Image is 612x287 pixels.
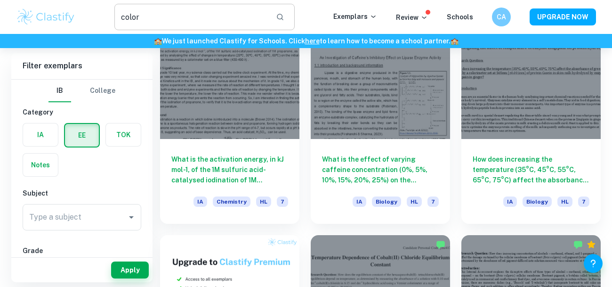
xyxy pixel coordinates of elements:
img: Marked [573,240,583,249]
button: IA [23,123,58,146]
input: Search for any exemplars... [114,4,268,30]
h6: Grade [23,246,141,256]
span: IA [193,197,207,207]
h6: Filter exemplars [11,53,153,79]
button: UPGRADE NOW [530,8,596,25]
span: HL [407,197,422,207]
button: TOK [106,123,141,146]
div: Premium [587,240,596,249]
a: here [305,37,320,45]
h6: CA [496,12,507,22]
a: What is the effect of varying caffeine concentration (0%, 5%, 10%, 15%, 20%, 25%) on the inhibiti... [311,34,450,224]
span: 7 [427,197,439,207]
button: Open [125,211,138,224]
button: Help and Feedback [584,254,603,273]
p: Review [396,12,428,23]
div: Filter type choice [48,80,115,102]
span: 🏫 [451,37,459,45]
button: Notes [23,154,58,176]
h6: Subject [23,188,141,198]
h6: Category [23,107,141,117]
a: How does increasing the temperature (35°C, 45°C, 55°C, 65°C, 75°C) affect the absorbance of green... [461,34,601,224]
h6: How does increasing the temperature (35°C, 45°C, 55°C, 65°C, 75°C) affect the absorbance of green... [473,154,589,185]
h6: What is the effect of varying caffeine concentration (0%, 5%, 10%, 15%, 20%, 25%) on the inhibiti... [322,154,439,185]
button: College [90,80,115,102]
img: Marked [436,240,445,249]
span: IA [353,197,366,207]
button: EE [65,124,99,147]
span: 7 [578,197,589,207]
button: CA [492,8,511,26]
img: Clastify logo [16,8,76,26]
a: Schools [447,13,473,21]
h6: We just launched Clastify for Schools. Click to learn how to become a school partner. [2,36,610,46]
button: IB [48,80,71,102]
span: Chemistry [213,197,250,207]
p: Exemplars [333,11,377,22]
h6: What is the activation energy, in kJ mol-1, of the 1M sulfuric acid-catalysed iodination of 1M pr... [171,154,288,185]
span: 7 [277,197,288,207]
span: Biology [523,197,552,207]
a: What is the activation energy, in kJ mol-1, of the 1M sulfuric acid-catalysed iodination of 1M pr... [160,34,299,224]
span: HL [557,197,572,207]
span: IA [503,197,517,207]
span: Biology [372,197,401,207]
button: Apply [111,262,149,279]
span: 🏫 [154,37,162,45]
span: HL [256,197,271,207]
